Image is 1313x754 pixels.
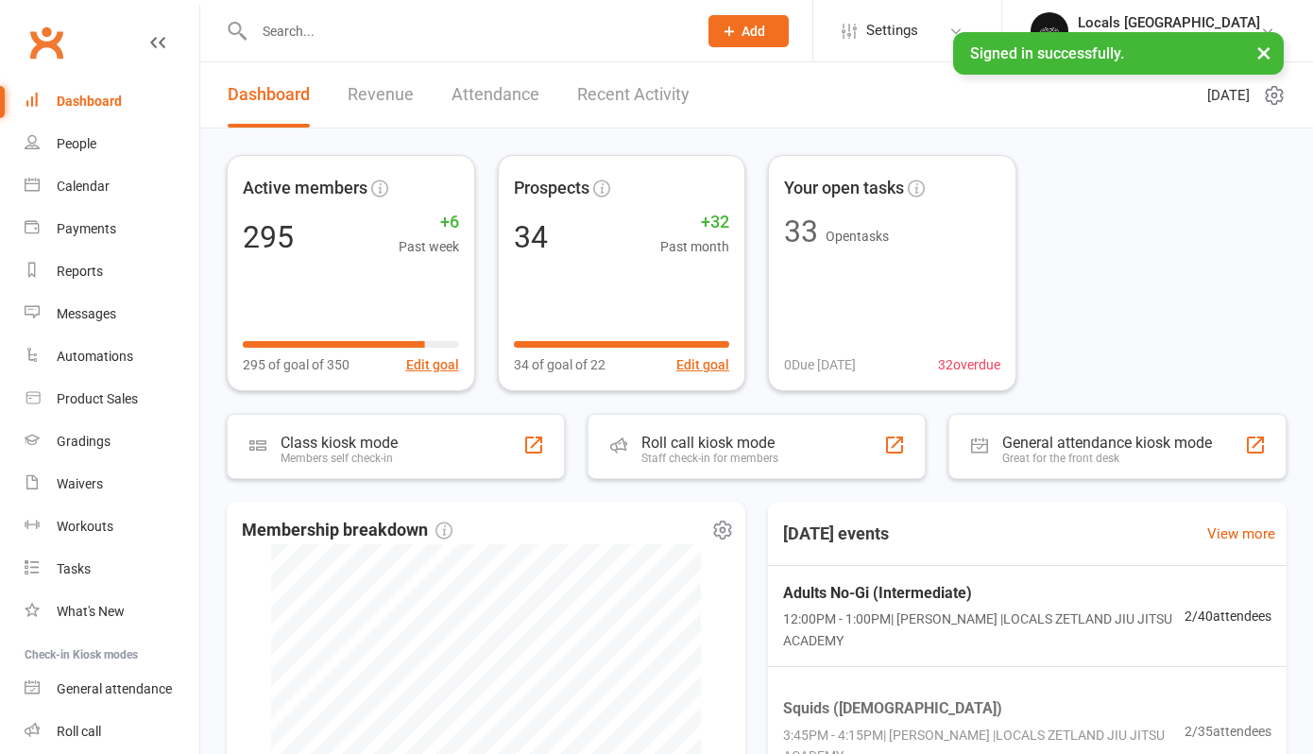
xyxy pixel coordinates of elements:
[641,452,778,465] div: Staff check-in for members
[1078,31,1260,48] div: Locals Jiu Jitsu Zetland
[243,175,367,202] span: Active members
[25,378,199,420] a: Product Sales
[57,681,172,696] div: General attendance
[742,24,765,39] span: Add
[1078,14,1260,31] div: Locals [GEOGRAPHIC_DATA]
[784,216,818,247] div: 33
[243,354,350,375] span: 295 of goal of 350
[25,250,199,293] a: Reports
[1185,606,1271,626] span: 2 / 40 attendees
[399,209,459,236] span: +6
[1031,12,1068,50] img: thumb_image1753173050.png
[1207,523,1275,545] a: View more
[57,476,103,491] div: Waivers
[57,179,110,194] div: Calendar
[514,354,605,375] span: 34 of goal of 22
[57,391,138,406] div: Product Sales
[57,221,116,236] div: Payments
[826,229,889,244] span: Open tasks
[25,420,199,463] a: Gradings
[1185,721,1271,742] span: 2 / 35 attendees
[25,80,199,123] a: Dashboard
[660,209,729,236] span: +32
[25,506,199,548] a: Workouts
[866,9,918,52] span: Settings
[57,264,103,279] div: Reports
[1207,84,1250,107] span: [DATE]
[25,711,199,753] a: Roll call
[660,236,729,257] span: Past month
[243,222,294,252] div: 295
[228,62,310,128] a: Dashboard
[406,354,459,375] button: Edit goal
[25,463,199,506] a: Waivers
[57,604,125,619] div: What's New
[708,15,789,47] button: Add
[399,236,459,257] span: Past week
[25,123,199,165] a: People
[1002,434,1212,452] div: General attendance kiosk mode
[784,354,856,375] span: 0 Due [DATE]
[25,293,199,335] a: Messages
[25,335,199,378] a: Automations
[784,175,904,202] span: Your open tasks
[57,306,116,321] div: Messages
[676,354,729,375] button: Edit goal
[452,62,539,128] a: Attendance
[248,18,684,44] input: Search...
[281,434,398,452] div: Class kiosk mode
[25,208,199,250] a: Payments
[57,94,122,109] div: Dashboard
[514,175,589,202] span: Prospects
[1002,452,1212,465] div: Great for the front desk
[1247,32,1281,73] button: ×
[57,724,101,739] div: Roll call
[577,62,690,128] a: Recent Activity
[57,136,96,151] div: People
[348,62,414,128] a: Revenue
[57,349,133,364] div: Automations
[57,519,113,534] div: Workouts
[57,561,91,576] div: Tasks
[23,19,70,66] a: Clubworx
[25,591,199,633] a: What's New
[783,696,1185,721] span: Squids ([DEMOGRAPHIC_DATA])
[938,354,1000,375] span: 32 overdue
[25,668,199,711] a: General attendance kiosk mode
[281,452,398,465] div: Members self check-in
[970,44,1124,62] span: Signed in successfully.
[25,548,199,591] a: Tasks
[783,608,1185,651] span: 12:00PM - 1:00PM | [PERSON_NAME] | LOCALS ZETLAND JIU JITSU ACADEMY
[242,517,452,544] span: Membership breakdown
[25,165,199,208] a: Calendar
[514,222,548,252] div: 34
[783,581,1185,606] span: Adults No-Gi (Intermediate)
[768,517,904,551] h3: [DATE] events
[641,434,778,452] div: Roll call kiosk mode
[57,434,111,449] div: Gradings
